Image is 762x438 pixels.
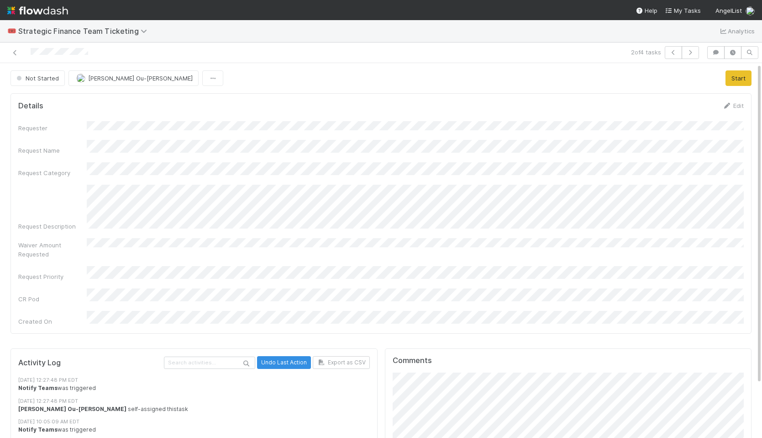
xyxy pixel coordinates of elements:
[722,102,744,109] a: Edit
[18,418,370,426] div: [DATE] 10:05:09 AM EDT
[18,385,58,391] strong: Notify Teams
[18,222,87,231] div: Request Description
[164,357,255,369] input: Search activities...
[18,384,370,392] div: was triggered
[18,358,162,368] h5: Activity Log
[18,397,370,405] div: [DATE] 12:27:48 PM EDT
[11,70,65,86] button: Not Started
[18,376,370,384] div: [DATE] 12:27:48 PM EDT
[725,70,751,86] button: Start
[393,356,744,365] h5: Comments
[7,27,16,35] span: 🎟️
[631,48,661,57] span: 2 of 4 tasks
[719,26,755,37] a: Analytics
[715,7,742,14] span: AngelList
[76,74,85,83] img: avatar_0645ba0f-c375-49d5-b2e7-231debf65fc8.png
[665,7,701,14] span: My Tasks
[88,75,193,82] span: [PERSON_NAME] Ou-[PERSON_NAME]
[665,6,701,15] a: My Tasks
[18,426,370,434] div: was triggered
[7,3,68,18] img: logo-inverted-e16ddd16eac7371096b0.svg
[18,405,370,413] div: self-assigned this task
[18,294,87,304] div: CR Pod
[18,317,87,326] div: Created On
[18,426,58,433] strong: Notify Teams
[313,356,370,369] button: Export as CSV
[18,168,87,177] div: Request Category
[746,6,755,16] img: avatar_422edbfd-dd00-4a91-94c7-de1a13ea6c59.png
[18,272,87,281] div: Request Priority
[18,406,126,412] strong: [PERSON_NAME] Ou-[PERSON_NAME]
[18,146,87,155] div: Request Name
[18,27,152,36] span: Strategic Finance Team Ticketing
[636,6,657,15] div: Help
[15,75,59,82] span: Not Started
[18,123,87,133] div: Requester
[18,101,43,111] h5: Details
[18,240,87,259] div: Waiver Amount Requested
[257,356,311,369] button: Undo Last Action
[68,70,199,86] button: [PERSON_NAME] Ou-[PERSON_NAME]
